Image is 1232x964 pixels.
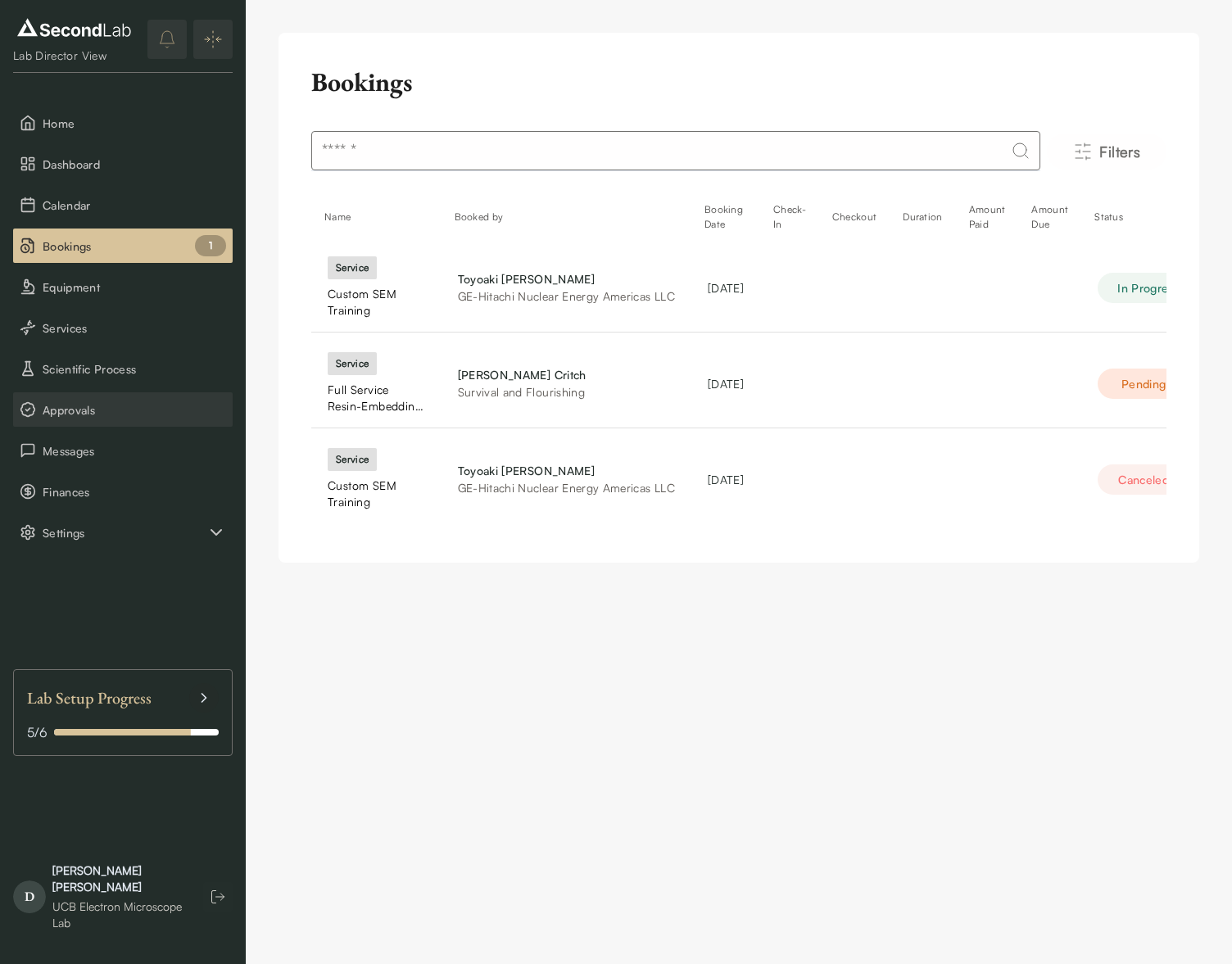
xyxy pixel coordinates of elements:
[311,66,413,98] h2: Bookings
[13,515,233,550] div: Settings sub items
[43,442,226,459] span: Messages
[13,392,233,427] button: Approvals
[43,319,226,337] span: Services
[1099,140,1140,163] span: Filters
[13,515,233,550] button: Settings
[442,197,691,237] th: Booked by
[43,156,226,173] span: Dashboard
[1098,369,1189,399] div: Pending
[458,383,675,401] div: Survival and Flourishing
[1081,197,1215,237] th: Status
[43,524,206,541] span: Settings
[708,375,744,392] div: [DATE]
[43,483,226,500] span: Finances
[458,366,675,383] div: [PERSON_NAME] Critch
[328,382,425,414] div: Full Service Resin-Embedding Specimen Preparation, Ultramicrotomy, and TEM Imaging (including [PE...
[1098,464,1189,495] div: Canceled
[956,197,1019,237] th: Amount Paid
[458,287,675,305] div: GE-Hitachi Nuclear Energy Americas LLC
[13,310,233,345] button: Services
[458,462,675,479] div: Toyoaki [PERSON_NAME]
[311,197,442,237] th: Name
[13,229,233,263] button: Bookings 1 pending
[13,229,233,263] li: Bookings
[43,360,226,378] span: Scientific Process
[193,20,233,59] button: Expand/Collapse sidebar
[13,269,233,304] button: Equipment
[708,279,744,296] div: [DATE]
[328,448,377,471] div: service
[43,238,226,255] span: Bookings
[328,352,377,375] div: service
[328,256,377,279] div: service
[328,256,425,319] a: serviceCustom SEM Training
[1018,197,1081,237] th: Amount Due
[43,197,226,214] span: Calendar
[458,270,675,287] div: Toyoaki [PERSON_NAME]
[13,474,233,509] button: Finances
[43,115,226,132] span: Home
[691,197,760,237] th: Booking Date
[708,471,744,488] div: [DATE]
[13,106,233,140] button: Home
[328,286,425,319] div: Custom SEM Training
[819,197,890,237] th: Checkout
[458,479,675,496] div: GE-Hitachi Nuclear Energy Americas LLC
[760,197,819,237] th: Check-In
[328,477,425,510] div: Custom SEM Training
[1098,273,1198,303] div: In Progress
[13,147,233,181] button: Dashboard
[328,352,425,414] a: serviceFull Service Resin-Embedding Specimen Preparation, Ultramicrotomy, and TEM Imaging (includ...
[13,188,233,222] button: Calendar
[328,448,425,510] a: serviceCustom SEM Training
[890,197,955,237] th: Duration
[13,48,135,64] div: Lab Director View
[13,433,233,468] button: Messages
[13,351,233,386] button: Scientific Process
[195,235,226,256] div: 1
[43,401,226,419] span: Approvals
[43,278,226,296] span: Equipment
[147,20,187,59] button: notifications
[1047,134,1166,170] button: Filters
[13,15,135,41] img: logo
